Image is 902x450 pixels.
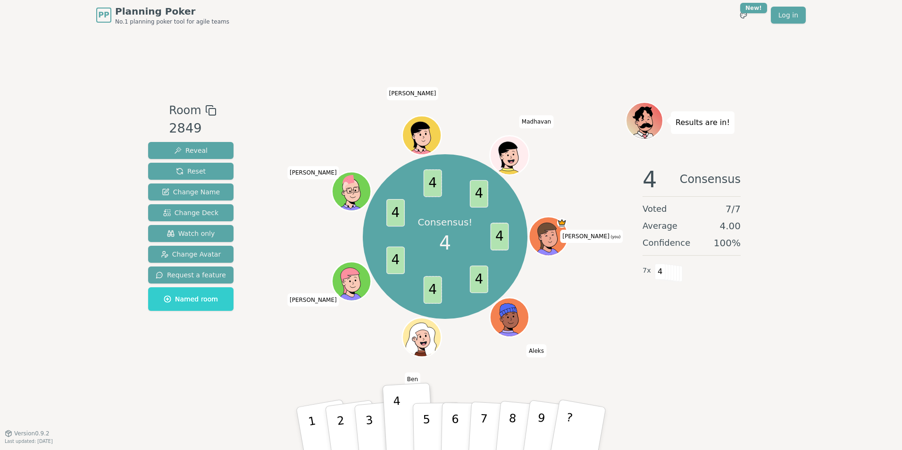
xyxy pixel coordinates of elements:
span: Change Name [162,187,220,197]
span: 4 [424,276,442,303]
span: 4 [491,223,509,250]
span: Click to change your name [287,167,339,180]
span: Click to change your name [526,344,546,358]
span: 7 x [643,266,651,276]
span: Planning Poker [115,5,229,18]
button: Change Name [148,183,234,200]
button: Named room [148,287,234,311]
button: Version0.9.2 [5,430,50,437]
button: Change Avatar [148,246,234,263]
span: Named room [164,294,218,304]
p: Results are in! [676,116,730,129]
a: Log in [771,7,806,24]
span: 4 [387,246,405,274]
span: Click to change your name [519,116,553,129]
span: Room [169,102,201,119]
div: New! [740,3,767,13]
span: Voted [643,202,667,216]
span: 100 % [714,236,741,250]
span: Consensus [680,168,741,191]
span: 7 / 7 [726,202,741,216]
span: Elena is the host [557,218,567,228]
div: 2849 [169,119,216,138]
button: Request a feature [148,267,234,283]
span: Click to change your name [387,87,439,100]
span: 4 [643,168,657,191]
span: PP [98,9,109,21]
span: 4 [424,169,442,197]
span: 4 [470,266,488,293]
span: Watch only [167,229,215,238]
span: Click to change your name [560,230,623,243]
span: 4 [439,229,451,257]
span: 4 [387,199,405,226]
span: Change Avatar [161,250,221,259]
span: Change Deck [163,208,218,217]
span: 4 [655,264,666,280]
span: Reset [176,167,206,176]
button: Reveal [148,142,234,159]
button: Watch only [148,225,234,242]
span: No.1 planning poker tool for agile teams [115,18,229,25]
span: Click to change your name [405,373,420,386]
span: Version 0.9.2 [14,430,50,437]
button: New! [735,7,752,24]
p: Consensus! [417,216,473,229]
span: Confidence [643,236,690,250]
span: (you) [610,235,621,239]
span: 4.00 [719,219,741,233]
a: PPPlanning PokerNo.1 planning poker tool for agile teams [96,5,229,25]
span: Request a feature [156,270,226,280]
span: Average [643,219,677,233]
button: Reset [148,163,234,180]
span: Reveal [174,146,208,155]
button: Click to change your avatar [530,218,567,255]
span: 4 [470,180,488,207]
button: Change Deck [148,204,234,221]
span: Click to change your name [287,293,339,307]
p: 4 [393,394,403,446]
span: Last updated: [DATE] [5,439,53,444]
